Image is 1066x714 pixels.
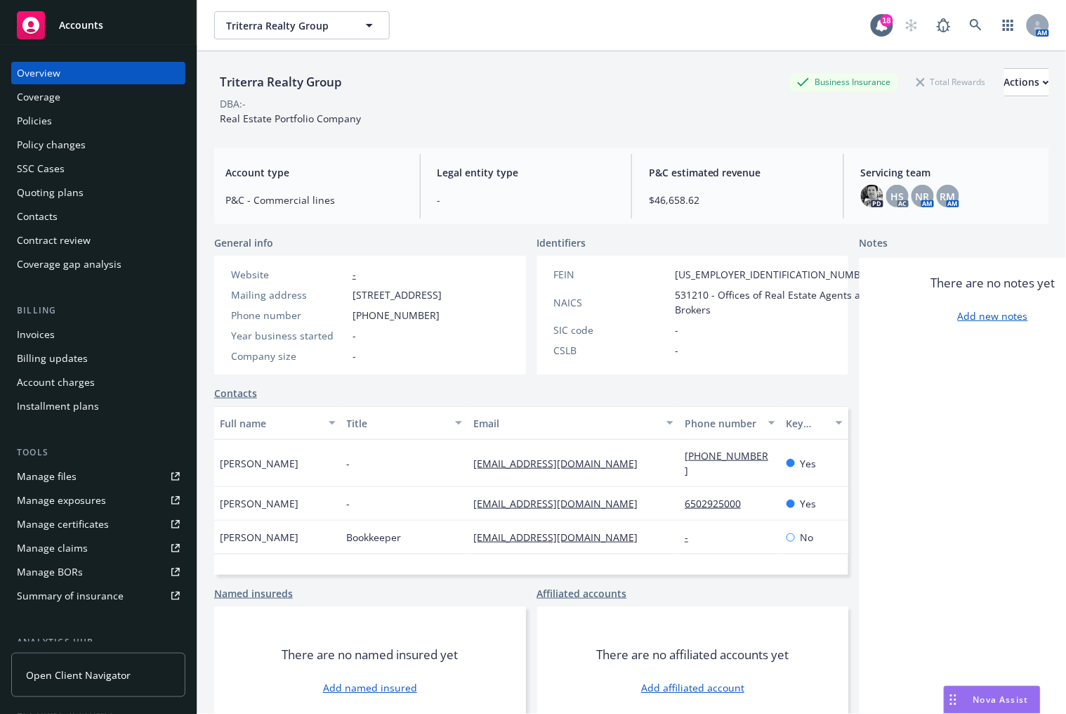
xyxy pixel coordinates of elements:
div: CSLB [554,343,670,358]
button: Triterra Realty Group [214,11,390,39]
div: 18 [881,14,893,27]
a: Billing updates [11,347,185,370]
a: Add affiliated account [641,680,744,695]
div: Phone number [231,308,347,323]
span: [STREET_ADDRESS] [353,287,442,302]
div: Key contact [787,416,827,431]
a: Account charges [11,371,185,394]
div: Coverage [17,86,60,108]
div: Manage certificates [17,513,109,535]
button: Nova Assist [944,686,1041,714]
span: $46,658.62 [649,193,827,207]
a: Contacts [11,205,185,228]
span: Real Estate Portfolio Company [220,112,361,125]
span: There are no affiliated accounts yet [596,647,789,663]
span: Legal entity type [437,165,615,180]
div: Contacts [17,205,58,228]
a: Manage certificates [11,513,185,535]
div: Summary of insurance [17,585,124,607]
a: Accounts [11,6,185,45]
span: Bookkeeper [347,530,402,545]
div: Company size [231,349,347,363]
div: Contract review [17,229,91,252]
div: Policy changes [17,134,86,156]
span: Triterra Realty Group [226,18,348,33]
button: Key contact [781,406,848,440]
button: Actions [1004,68,1049,96]
a: Switch app [994,11,1022,39]
a: 6502925000 [685,497,752,510]
a: Quoting plans [11,181,185,204]
span: - [347,496,350,511]
a: Summary of insurance [11,585,185,607]
span: There are no notes yet [931,275,1055,292]
span: [PERSON_NAME] [220,530,298,545]
div: Phone number [685,416,759,431]
a: Manage files [11,465,185,488]
a: Policy changes [11,134,185,156]
div: Account charges [17,371,95,394]
span: Yes [801,496,817,511]
span: HS [890,189,904,204]
div: Invoices [17,323,55,346]
div: Coverage gap analysis [17,253,121,275]
a: Add named insured [323,680,417,695]
a: Report a Bug [930,11,958,39]
a: Manage exposures [11,489,185,512]
a: Contract review [11,229,185,252]
div: Drag to move [945,687,962,713]
span: - [353,328,356,343]
a: Policies [11,110,185,132]
div: Billing updates [17,347,88,370]
a: Start snowing [897,11,926,39]
div: Website [231,267,347,282]
span: Notes [860,235,888,252]
div: Manage claims [17,537,88,559]
a: Named insureds [214,586,293,601]
span: No [801,530,814,545]
div: Email [473,416,658,431]
div: Mailing address [231,287,347,302]
a: Add new notes [958,309,1028,323]
div: Billing [11,304,185,318]
span: - [437,193,615,207]
span: - [347,456,350,471]
a: [EMAIL_ADDRESS][DOMAIN_NAME] [473,497,649,510]
div: Business Insurance [790,73,898,91]
div: Installment plans [17,395,99,417]
button: Email [468,406,679,440]
a: Affiliated accounts [537,586,627,601]
span: - [676,343,679,358]
img: photo [861,185,883,207]
div: Manage BORs [17,561,83,583]
div: Full name [220,416,320,431]
span: There are no named insured yet [282,647,458,663]
div: Title [347,416,447,431]
span: Nova Assist [973,694,1029,706]
a: - [353,268,356,281]
a: Invoices [11,323,185,346]
span: [PHONE_NUMBER] [353,308,440,323]
span: General info [214,235,273,250]
span: NR [916,189,930,204]
div: DBA: - [220,96,246,111]
div: Policies [17,110,52,132]
span: 531210 - Offices of Real Estate Agents and Brokers [676,287,876,317]
div: Triterra Realty Group [214,73,348,91]
a: Search [962,11,990,39]
a: Contacts [214,386,257,401]
a: [PHONE_NUMBER] [685,449,768,477]
a: Manage BORs [11,561,185,583]
div: SSC Cases [17,157,65,180]
a: [EMAIL_ADDRESS][DOMAIN_NAME] [473,457,649,470]
div: Overview [17,62,60,84]
a: Coverage gap analysis [11,253,185,275]
div: Quoting plans [17,181,84,204]
span: RM [940,189,956,204]
a: Manage claims [11,537,185,559]
div: Tools [11,446,185,460]
span: P&C estimated revenue [649,165,827,180]
span: - [353,349,356,363]
a: Installment plans [11,395,185,417]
